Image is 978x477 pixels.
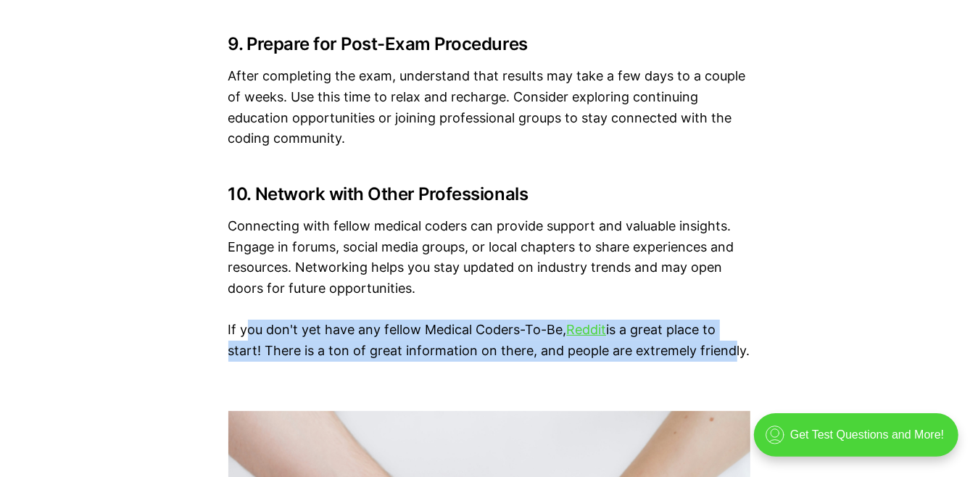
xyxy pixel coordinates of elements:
p: If you don't yet have any fellow Medical Coders-To-Be, is a great place to start! There is a ton ... [228,320,750,362]
a: Reddit [567,322,607,337]
p: After completing the exam, understand that results may take a few days to a couple of weeks. Use ... [228,66,750,149]
h3: 10. Network with Other Professionals [228,184,750,204]
iframe: portal-trigger [742,406,978,477]
p: Connecting with fellow medical coders can provide support and valuable insights. Engage in forums... [228,216,750,299]
h3: 9. Prepare for Post-Exam Procedures [228,34,750,54]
